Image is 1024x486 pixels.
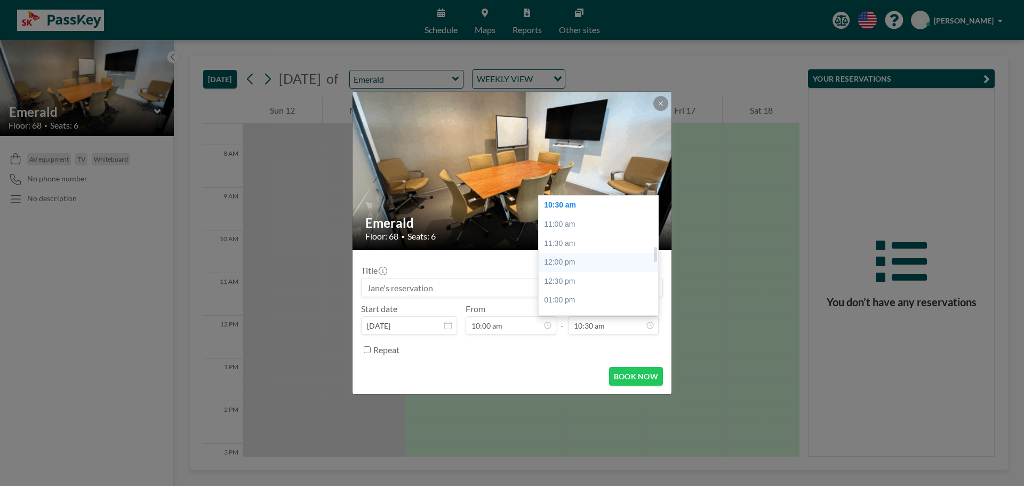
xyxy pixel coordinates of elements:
div: 10:30 am [539,196,663,215]
h2: Emerald [365,215,660,231]
label: Title [361,265,386,276]
div: 01:00 pm [539,291,663,310]
div: 11:00 am [539,215,663,234]
label: From [466,304,485,314]
div: 01:30 pm [539,310,663,329]
button: BOOK NOW [609,367,663,386]
label: Start date [361,304,397,314]
div: 11:30 am [539,234,663,253]
input: Jane's reservation [362,278,662,297]
div: 12:30 pm [539,272,663,291]
span: • [401,233,405,241]
span: Seats: 6 [407,231,436,242]
span: Floor: 68 [365,231,398,242]
span: - [561,307,564,331]
div: 12:00 pm [539,253,663,272]
label: Repeat [373,345,399,355]
img: 537.gif [353,83,673,259]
